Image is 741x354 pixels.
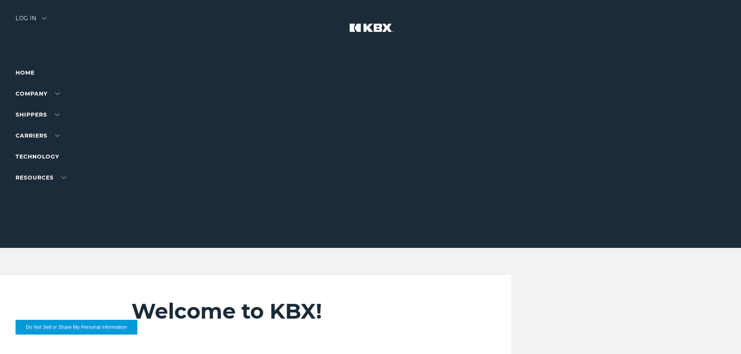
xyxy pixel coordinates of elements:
h2: Welcome to KBX! [131,298,465,324]
a: SHIPPERS [16,111,60,118]
a: Technology [16,153,59,160]
button: Do Not Sell or Share My Personal Information [16,320,137,335]
a: Carriers [16,132,60,139]
img: kbx logo [342,16,400,50]
img: arrow [42,17,47,19]
a: Company [16,90,60,97]
a: RESOURCES [16,174,66,181]
div: Log in [16,16,47,27]
a: Home [16,69,35,76]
